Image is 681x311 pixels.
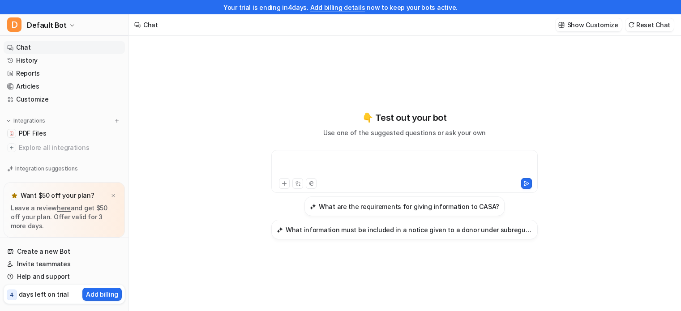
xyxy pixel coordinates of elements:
[310,203,316,210] img: What are the requirements for giving information to CASA?
[4,127,125,140] a: PDF FilesPDF Files
[4,54,125,67] a: History
[628,21,634,28] img: reset
[558,21,565,28] img: customize
[4,67,125,80] a: Reports
[4,93,125,106] a: Customize
[19,129,46,138] span: PDF Files
[4,245,125,258] a: Create a new Bot
[4,41,125,54] a: Chat
[286,225,532,234] h3: What information must be included in a notice given to a donor under subregulation 99.255(5)?
[111,193,116,199] img: x
[19,290,69,299] p: days left on trial
[11,192,18,199] img: star
[4,175,125,189] button: Add a chat bubble
[82,288,122,301] button: Add billing
[277,226,283,233] img: What information must be included in a notice given to a donor under subregulation 99.255(5)?
[4,80,125,93] a: Articles
[11,204,118,230] p: Leave a review and get $50 off your plan. Offer valid for 3 more days.
[362,111,446,124] p: 👇 Test out your bot
[304,196,505,216] button: What are the requirements for giving information to CASA?What are the requirements for giving inf...
[143,20,158,30] div: Chat
[13,117,45,124] p: Integrations
[310,4,365,11] a: Add billing details
[625,18,674,31] button: Reset Chat
[19,141,121,155] span: Explore all integrations
[323,128,486,137] p: Use one of the suggested questions or ask your own
[86,290,118,299] p: Add billing
[21,191,94,200] p: Want $50 off your plan?
[567,20,618,30] p: Show Customize
[9,131,14,136] img: PDF Files
[7,17,21,32] span: D
[15,165,77,173] p: Integration suggestions
[4,141,125,154] a: Explore all integrations
[4,258,125,270] a: Invite teammates
[114,118,120,124] img: menu_add.svg
[57,204,71,212] a: here
[4,270,125,283] a: Help and support
[7,143,16,152] img: explore all integrations
[27,19,67,31] span: Default Bot
[271,220,538,239] button: What information must be included in a notice given to a donor under subregulation 99.255(5)?What...
[5,118,12,124] img: expand menu
[319,202,499,211] h3: What are the requirements for giving information to CASA?
[556,18,622,31] button: Show Customize
[10,291,14,299] p: 4
[4,116,48,125] button: Integrations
